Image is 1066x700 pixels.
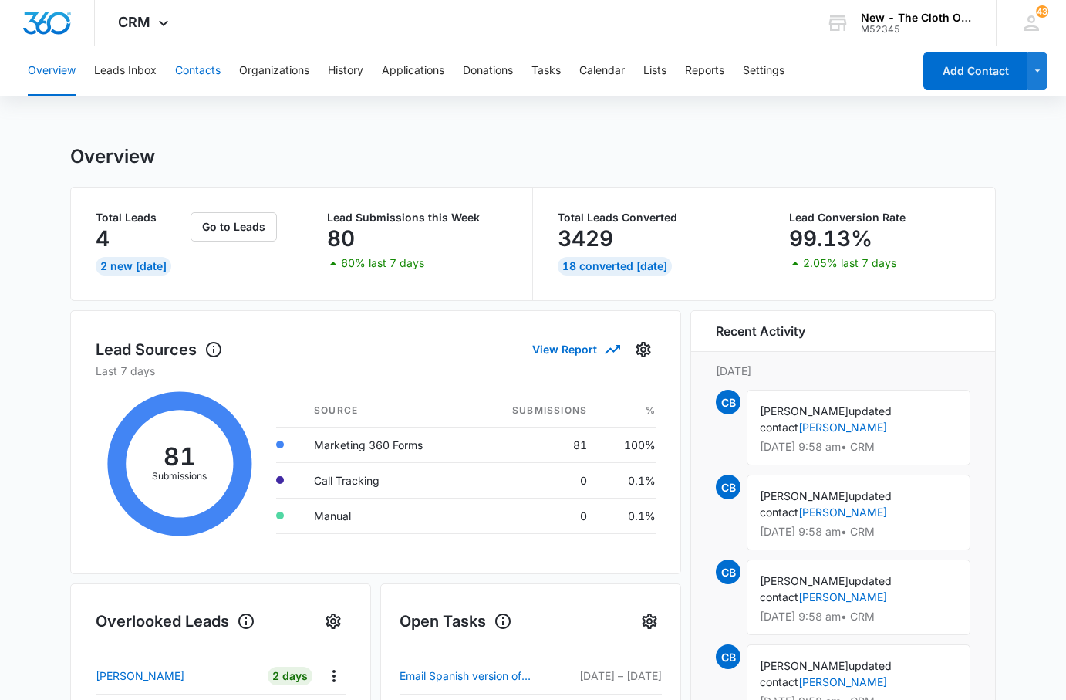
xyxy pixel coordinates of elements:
div: 2 Days [268,667,312,685]
h1: Lead Sources [96,338,223,361]
button: Actions [322,664,346,688]
p: Lead Submissions this Week [327,212,508,223]
button: Settings [743,46,784,96]
a: Go to Leads [191,220,277,233]
h6: Recent Activity [716,322,805,340]
span: CRM [118,14,150,30]
button: Applications [382,46,444,96]
div: account id [861,24,973,35]
p: 80 [327,226,355,251]
p: 4 [96,226,110,251]
h1: Overview [70,145,155,168]
button: Organizations [239,46,309,96]
span: [PERSON_NAME] [760,404,848,418]
td: 0 [472,498,599,533]
div: 2 New [DATE] [96,257,171,276]
p: 60% last 7 days [341,258,424,269]
th: Submissions [472,394,599,428]
td: 100% [599,427,656,462]
p: [DATE] [716,363,970,379]
p: Total Leads Converted [558,212,739,223]
td: 81 [472,427,599,462]
span: [PERSON_NAME] [760,574,848,587]
th: % [599,394,656,428]
a: [PERSON_NAME] [798,675,887,688]
td: Call Tracking [302,462,472,498]
span: CB [716,560,740,584]
button: Leads Inbox [94,46,157,96]
button: Settings [321,609,346,634]
p: Total Leads [96,212,187,223]
button: Go to Leads [191,212,277,242]
p: [DATE] 9:58 am • CRM [760,441,957,452]
a: [PERSON_NAME] [96,668,263,684]
button: Contacts [175,46,221,96]
button: Reports [685,46,724,96]
button: Settings [637,609,662,634]
td: Manual [302,498,472,533]
span: CB [716,644,740,669]
button: Donations [463,46,513,96]
a: [PERSON_NAME] [798,421,887,434]
p: [DATE] – [DATE] [579,668,662,684]
h1: Open Tasks [400,610,512,633]
p: [PERSON_NAME] [96,668,184,684]
td: Marketing 360 Forms [302,427,472,462]
p: Lead Conversion Rate [789,212,971,223]
button: Settings [631,337,656,362]
span: [PERSON_NAME] [760,659,848,672]
span: 43 [1036,5,1048,18]
p: 3429 [558,226,613,251]
a: [PERSON_NAME] [798,506,887,519]
button: Add Contact [923,52,1027,90]
h1: Overlooked Leads [96,610,255,633]
a: Email Spanish version of Tear Off Flyer [400,667,535,685]
td: 0 [472,462,599,498]
button: Lists [643,46,666,96]
p: 99.13% [789,226,872,251]
button: Overview [28,46,76,96]
button: Tasks [531,46,561,96]
div: notifications count [1036,5,1048,18]
td: 0.1% [599,498,656,533]
th: Source [302,394,472,428]
td: 0.1% [599,462,656,498]
button: History [328,46,363,96]
span: [PERSON_NAME] [760,489,848,502]
p: 2.05% last 7 days [803,258,896,269]
button: View Report [532,336,619,363]
button: Calendar [579,46,625,96]
a: [PERSON_NAME] [798,590,887,604]
span: CB [716,390,740,414]
div: 18 Converted [DATE] [558,257,672,276]
p: Last 7 days [96,363,656,379]
p: [DATE] 9:58 am • CRM [760,611,957,622]
div: account name [861,12,973,24]
p: [DATE] 9:58 am • CRM [760,526,957,537]
span: CB [716,475,740,499]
